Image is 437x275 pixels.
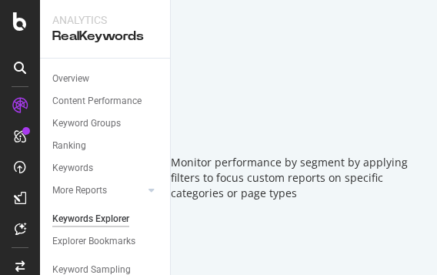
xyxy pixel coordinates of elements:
div: RealKeywords [52,28,158,45]
div: Keywords Explorer [52,211,129,227]
a: Explorer Bookmarks [52,233,159,250]
a: More Reports [52,183,144,199]
div: More Reports [52,183,107,199]
div: Monitor performance by segment by applying filters to focus custom reports on specific categories... [171,155,437,201]
div: Overview [52,71,89,87]
div: Content Performance [52,93,142,109]
div: Ranking [52,138,86,154]
div: animation [249,75,359,130]
div: Analytics [52,12,158,28]
a: Content Performance [52,93,159,109]
a: Overview [52,71,159,87]
div: Explorer Bookmarks [52,233,135,250]
div: Keywords [52,160,93,176]
div: Keyword Groups [52,116,121,132]
a: Keyword Groups [52,116,159,132]
a: Keywords Explorer [52,211,159,227]
a: Keywords [52,160,159,176]
a: Ranking [52,138,159,154]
